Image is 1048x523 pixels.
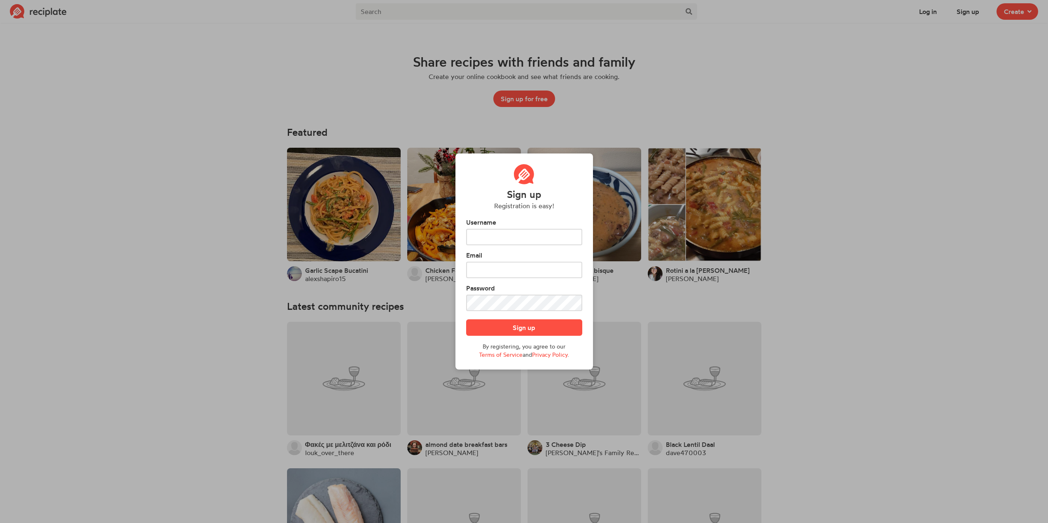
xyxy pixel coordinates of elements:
[466,342,582,359] p: By registering, you agree to our and .
[466,250,582,260] label: Email
[466,217,582,227] label: Username
[507,189,541,200] h4: Sign up
[494,202,554,210] h6: Registration is easy!
[479,351,523,358] a: Terms of Service
[466,283,582,293] label: Password
[514,164,535,185] img: Reciplate
[466,319,582,336] button: Sign up
[532,351,567,358] a: Privacy Policy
